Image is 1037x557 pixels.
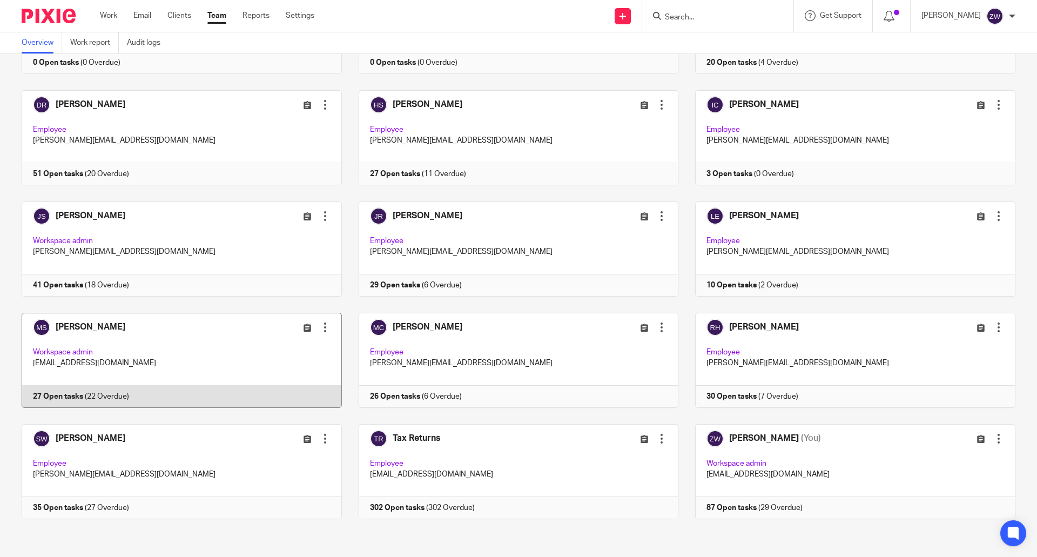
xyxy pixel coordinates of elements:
img: Pixie [22,9,76,23]
input: Search [664,13,761,23]
a: Work report [70,32,119,53]
a: Audit logs [127,32,169,53]
p: [PERSON_NAME] [921,10,981,21]
a: Email [133,10,151,21]
a: Team [207,10,226,21]
a: Clients [167,10,191,21]
a: Settings [286,10,314,21]
a: Overview [22,32,62,53]
img: svg%3E [986,8,1004,25]
a: Reports [243,10,270,21]
span: Get Support [820,12,861,19]
a: Work [100,10,117,21]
